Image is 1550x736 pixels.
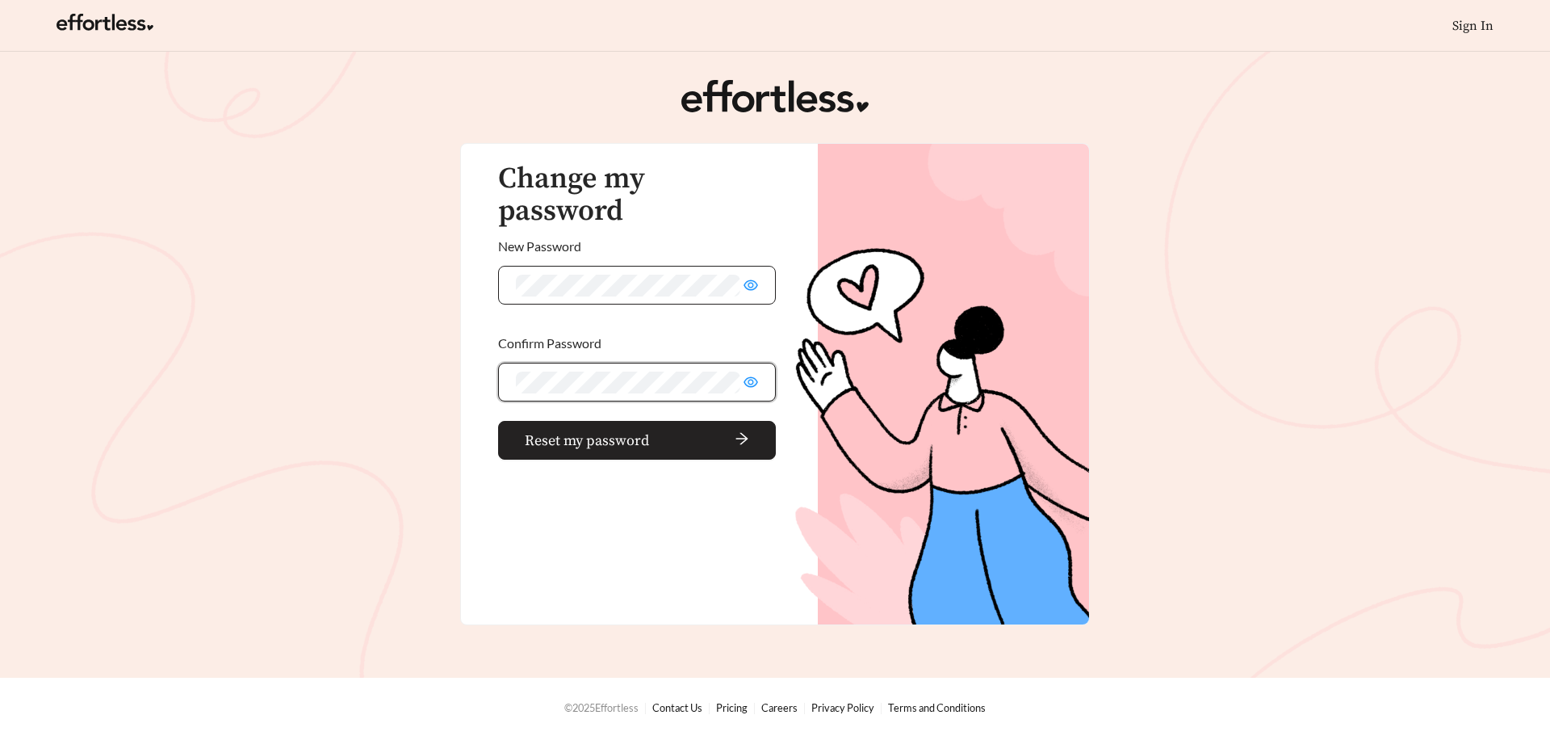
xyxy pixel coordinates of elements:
[498,324,601,363] label: Confirm Password
[652,701,702,714] a: Contact Us
[516,372,740,393] input: Confirm Password
[656,431,749,449] span: arrow-right
[564,701,639,714] span: © 2025 Effortless
[498,227,581,266] label: New Password
[498,421,776,460] button: Reset my passwordarrow-right
[525,430,649,452] span: Reset my password
[744,278,758,292] span: eye
[761,701,798,714] a: Careers
[516,275,740,297] input: New Password
[716,701,748,714] a: Pricing
[1452,18,1493,34] a: Sign In
[744,375,758,389] span: eye
[888,701,986,714] a: Terms and Conditions
[498,163,776,227] h3: Change my password
[811,701,874,714] a: Privacy Policy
